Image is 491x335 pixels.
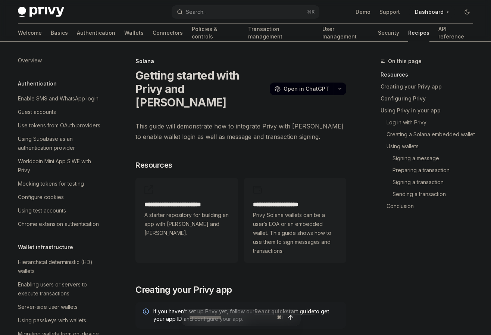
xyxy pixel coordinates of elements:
div: Enabling users or servers to execute transactions [18,280,103,298]
span: A starter repository for building an app with [PERSON_NAME] and [PERSON_NAME]. [144,211,229,238]
span: Open in ChatGPT [284,85,329,93]
div: Using test accounts [18,206,66,215]
button: Open search [172,5,319,19]
a: Basics [51,24,68,42]
button: Toggle dark mode [461,6,473,18]
a: User management [322,24,369,42]
div: Configure cookies [18,193,64,202]
a: Demo [356,8,370,16]
a: Conclusion [381,200,479,212]
img: dark logo [18,7,64,17]
a: Signing a message [381,152,479,164]
div: Overview [18,56,42,65]
a: Wallets [124,24,144,42]
h5: Wallet infrastructure [18,243,73,252]
span: ⌘ K [307,9,315,15]
a: Welcome [18,24,42,42]
a: Preparing a transaction [381,164,479,176]
div: Enable SMS and WhatsApp login [18,94,98,103]
div: Mocking tokens for testing [18,179,84,188]
span: On this page [388,57,422,66]
a: API reference [438,24,473,42]
a: Use tokens from OAuth providers [12,119,107,132]
span: Creating your Privy app [135,284,232,296]
h5: Authentication [18,79,57,88]
a: Hierarchical deterministic (HD) wallets [12,255,107,278]
a: Using Supabase as an authentication provider [12,132,107,155]
div: Hierarchical deterministic (HD) wallets [18,258,103,276]
a: Resources [381,69,479,81]
button: Send message [285,312,296,323]
a: Log in with Privy [381,117,479,128]
button: Open in ChatGPT [270,83,334,95]
a: Sending a transaction [381,188,479,200]
a: Guest accounts [12,105,107,119]
a: Using test accounts [12,204,107,217]
a: Transaction management [248,24,314,42]
div: Chrome extension authentication [18,220,99,229]
a: Recipes [408,24,429,42]
div: Server-side user wallets [18,303,78,311]
a: Using wallets [381,140,479,152]
input: Ask a question... [189,309,274,326]
a: Security [378,24,399,42]
a: Support [379,8,400,16]
div: Worldcoin Mini App SIWE with Privy [18,157,103,175]
div: Search... [186,7,207,16]
a: Server-side user wallets [12,300,107,314]
a: Connectors [153,24,183,42]
div: Use tokens from OAuth providers [18,121,100,130]
div: Using passkeys with wallets [18,316,86,325]
a: Signing a transaction [381,176,479,188]
a: Dashboard [409,6,455,18]
a: Mocking tokens for testing [12,177,107,190]
h1: Getting started with Privy and [PERSON_NAME] [135,69,267,109]
a: Enabling users or servers to execute transactions [12,278,107,300]
a: Configure cookies [12,190,107,204]
div: Solana [135,58,346,65]
a: Overview [12,54,107,67]
a: Configuring Privy [381,93,479,105]
a: Policies & controls [192,24,239,42]
span: Dashboard [415,8,444,16]
span: Privy Solana wallets can be a user’s EOA or an embedded wallet. This guide shows how to use them ... [253,211,337,255]
div: Guest accounts [18,108,56,117]
a: **** **** **** *****Privy Solana wallets can be a user’s EOA or an embedded wallet. This guide sh... [244,178,346,263]
a: Creating your Privy app [381,81,479,93]
a: Creating a Solana embedded wallet [381,128,479,140]
a: Chrome extension authentication [12,217,107,231]
a: Using passkeys with wallets [12,314,107,327]
span: This guide will demonstrate how to integrate Privy with [PERSON_NAME] to enable wallet login as w... [135,121,346,142]
a: Worldcoin Mini App SIWE with Privy [12,155,107,177]
a: Enable SMS and WhatsApp login [12,92,107,105]
a: Using Privy in your app [381,105,479,117]
div: Using Supabase as an authentication provider [18,134,103,152]
span: Resources [135,160,172,170]
a: Authentication [77,24,115,42]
